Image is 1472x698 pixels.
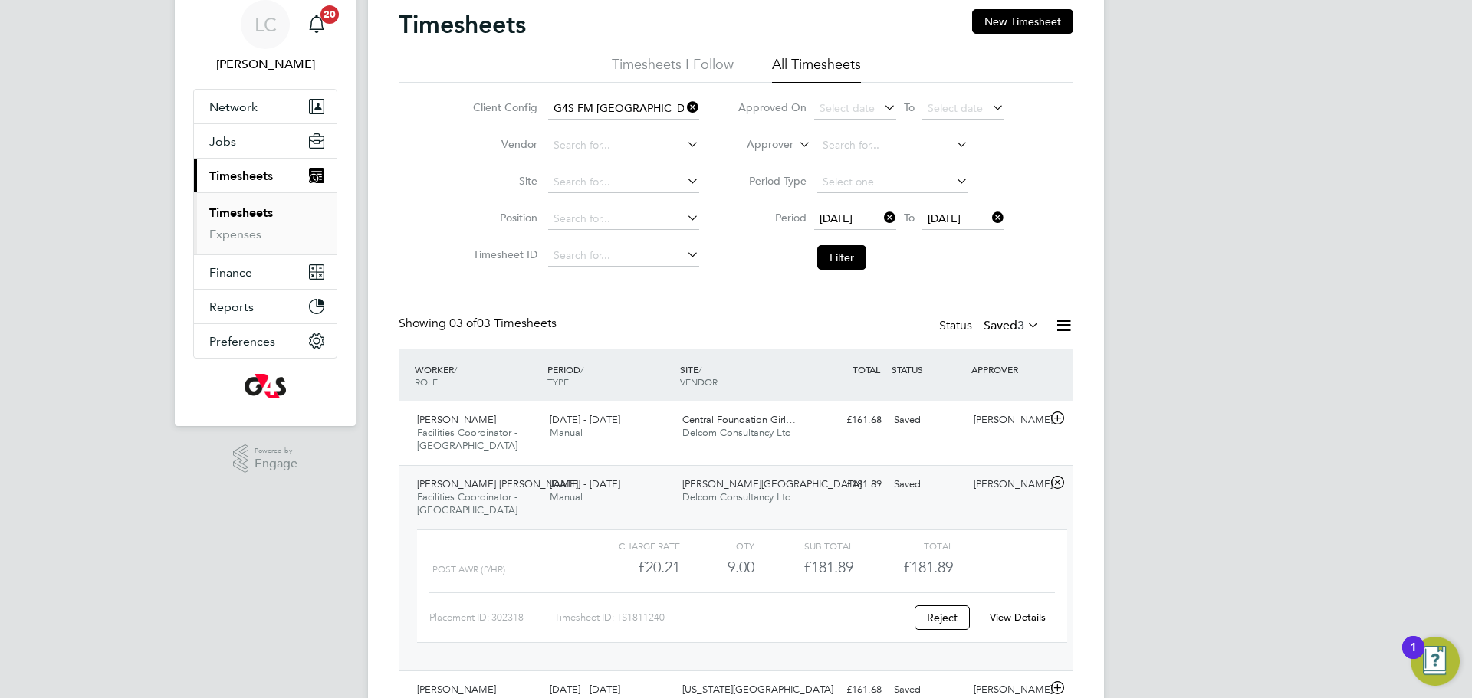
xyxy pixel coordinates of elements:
span: 3 [1017,318,1024,333]
label: Position [468,211,537,224]
label: Period Type [738,174,807,188]
li: All Timesheets [772,55,861,83]
div: STATUS [888,356,968,383]
label: Approved On [738,100,807,114]
span: Manual [550,426,583,439]
span: [US_STATE][GEOGRAPHIC_DATA] [682,683,833,696]
button: Jobs [194,124,337,158]
label: Timesheet ID [468,247,537,261]
span: [DATE] - [DATE] [550,413,620,426]
div: Saved [888,472,968,497]
a: Go to home page [193,374,337,398]
div: [PERSON_NAME] [968,408,1047,433]
div: £181.89 [808,472,888,497]
div: Status [939,316,1043,337]
div: WORKER [411,356,544,395]
button: Reports [194,290,337,323]
button: Reject [915,605,970,630]
span: Manual [550,490,583,503]
span: Lilingxi Chen [193,55,337,74]
span: Finance [209,265,252,280]
span: Delcom Consultancy Ltd [682,426,791,439]
input: Search for... [548,245,699,267]
label: Approver [724,137,793,152]
span: Select date [928,101,983,115]
div: Total [853,536,952,555]
span: To [899,208,919,228]
div: Placement ID: 302318 [429,605,554,630]
span: [PERSON_NAME][GEOGRAPHIC_DATA] [682,477,862,490]
span: VENDOR [680,375,718,388]
span: [PERSON_NAME] [PERSON_NAME] [417,477,578,490]
button: Timesheets [194,159,337,192]
span: LC [255,15,277,34]
span: Select date [820,101,875,115]
div: Timesheets [194,192,337,254]
span: £181.89 [903,558,953,576]
div: Charge rate [581,536,680,555]
span: Engage [255,457,297,470]
div: Timesheet ID: TS1811240 [554,605,905,630]
a: Timesheets [209,205,273,220]
div: [PERSON_NAME] [968,472,1047,497]
span: / [698,363,701,375]
input: Search for... [548,172,699,193]
label: Site [468,174,537,188]
button: Preferences [194,324,337,358]
span: TYPE [547,375,569,388]
div: Showing [399,316,560,332]
h2: Timesheets [399,9,526,40]
label: Vendor [468,137,537,151]
div: 9.00 [680,555,754,580]
span: To [899,97,919,117]
span: 03 Timesheets [449,316,557,331]
label: Saved [984,318,1040,333]
span: ROLE [415,375,438,388]
span: Central Foundation Girl… [682,413,796,426]
span: [PERSON_NAME] [417,683,496,696]
span: Facilities Coordinator - [GEOGRAPHIC_DATA] [417,426,517,452]
div: QTY [680,536,754,555]
div: £181.89 [754,555,853,580]
span: Powered by [255,444,297,457]
span: [DATE] - [DATE] [550,683,620,696]
span: Timesheets [209,169,273,183]
div: Saved [888,408,968,433]
button: New Timesheet [972,9,1073,34]
span: Jobs [209,134,236,149]
span: / [454,363,457,375]
div: £161.68 [808,408,888,433]
span: Reports [209,300,254,314]
button: Filter [817,245,866,270]
input: Search for... [548,98,699,120]
span: TOTAL [853,363,880,375]
div: Sub Total [754,536,853,555]
input: Select one [817,172,968,193]
input: Search for... [817,135,968,156]
span: [DATE] [928,211,961,225]
span: Preferences [209,334,275,349]
span: Delcom Consultancy Ltd [682,490,791,503]
input: Search for... [548,208,699,230]
label: Client Config [468,100,537,114]
button: Open Resource Center, 1 new notification [1411,637,1460,686]
span: Network [209,100,258,114]
div: 1 [1410,647,1417,667]
span: [DATE] [820,211,853,225]
span: Post AWR (£/HR) [432,564,505,575]
a: View Details [990,611,1046,624]
img: g4s-logo-retina.png [245,374,286,398]
label: Period [738,211,807,224]
span: [DATE] - [DATE] [550,477,620,490]
a: Powered byEngage [233,444,298,474]
button: Network [194,90,337,123]
button: Finance [194,255,337,289]
div: PERIOD [544,356,676,395]
input: Search for... [548,135,699,156]
div: SITE [676,356,809,395]
span: [PERSON_NAME] [417,413,496,426]
div: APPROVER [968,356,1047,383]
span: / [580,363,583,375]
span: Facilities Coordinator - [GEOGRAPHIC_DATA] [417,490,517,516]
div: £20.21 [581,555,680,580]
